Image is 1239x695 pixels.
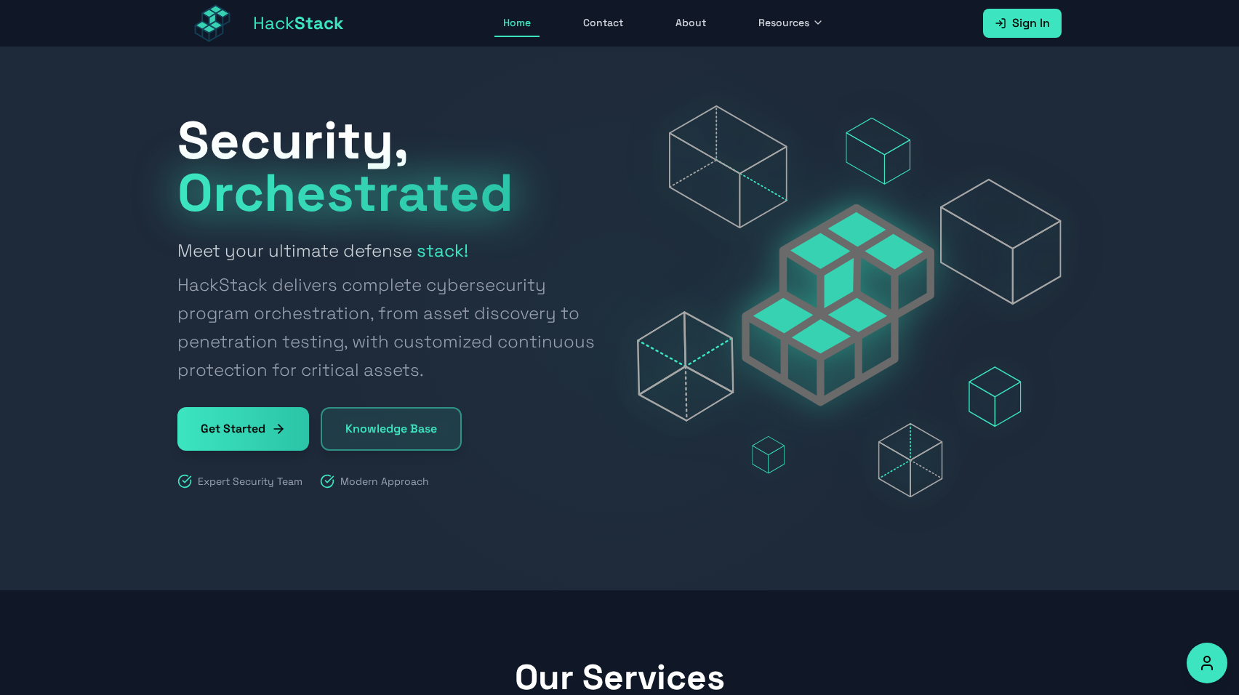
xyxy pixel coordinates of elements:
a: Knowledge Base [321,407,462,451]
span: Stack [294,12,344,34]
button: Resources [750,9,833,37]
span: Hack [253,12,344,35]
a: Get Started [177,407,309,451]
h2: Our Services [177,660,1062,695]
a: Sign In [983,9,1062,38]
div: Modern Approach [320,474,429,489]
span: Sign In [1012,15,1050,32]
h2: Meet your ultimate defense [177,236,602,384]
h1: Security, [177,114,602,219]
a: Contact [574,9,632,37]
span: Orchestrated [177,159,513,226]
span: Resources [758,15,809,30]
a: Home [494,9,540,37]
button: Accessibility Options [1187,643,1227,683]
span: HackStack delivers complete cybersecurity program orchestration, from asset discovery to penetrat... [177,270,602,384]
a: About [667,9,715,37]
div: Expert Security Team [177,474,302,489]
strong: stack! [417,239,468,262]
